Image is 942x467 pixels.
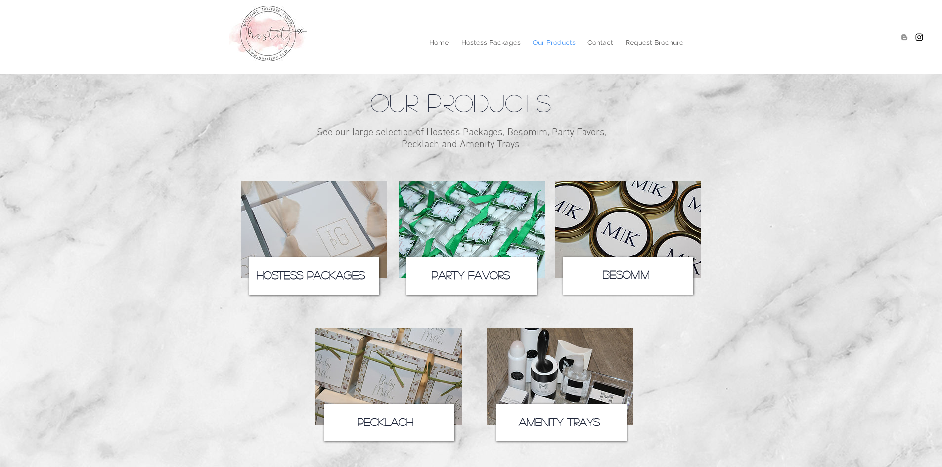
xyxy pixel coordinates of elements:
a: Home [422,35,455,50]
p: Request Brochure [621,35,688,50]
a: Hostess Packages [257,269,365,280]
img: Hostitny [914,32,924,42]
nav: Site [274,35,690,50]
img: IMG_4749.JPG [555,181,701,278]
img: Blogger [899,32,909,42]
img: IMG_2054.JPG [241,181,387,278]
a: Our Products [526,35,581,50]
img: IMG_3288_edited.jpg [487,328,633,425]
span: See our large selection of Hostess Packages, Besomim, Party Favors, Pecklach and Amenity Trays. [317,127,607,151]
span: Our Products [370,90,551,115]
a: Party Favors [432,269,510,280]
ul: Social Bar [899,32,924,42]
p: Contact [583,35,618,50]
a: Amenity Trays [519,416,600,427]
p: Our Products [528,35,581,50]
p: Home [424,35,453,50]
a: Request Brochure [619,35,690,50]
a: Contact [581,35,619,50]
a: Pecklach [358,416,413,427]
p: Hostess Packages [456,35,526,50]
a: Besomim [603,269,649,280]
a: Hostess Packages [455,35,526,50]
img: IMG_7991.JPG [315,328,462,425]
img: IMG_1662 (2).jpg [399,181,545,278]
